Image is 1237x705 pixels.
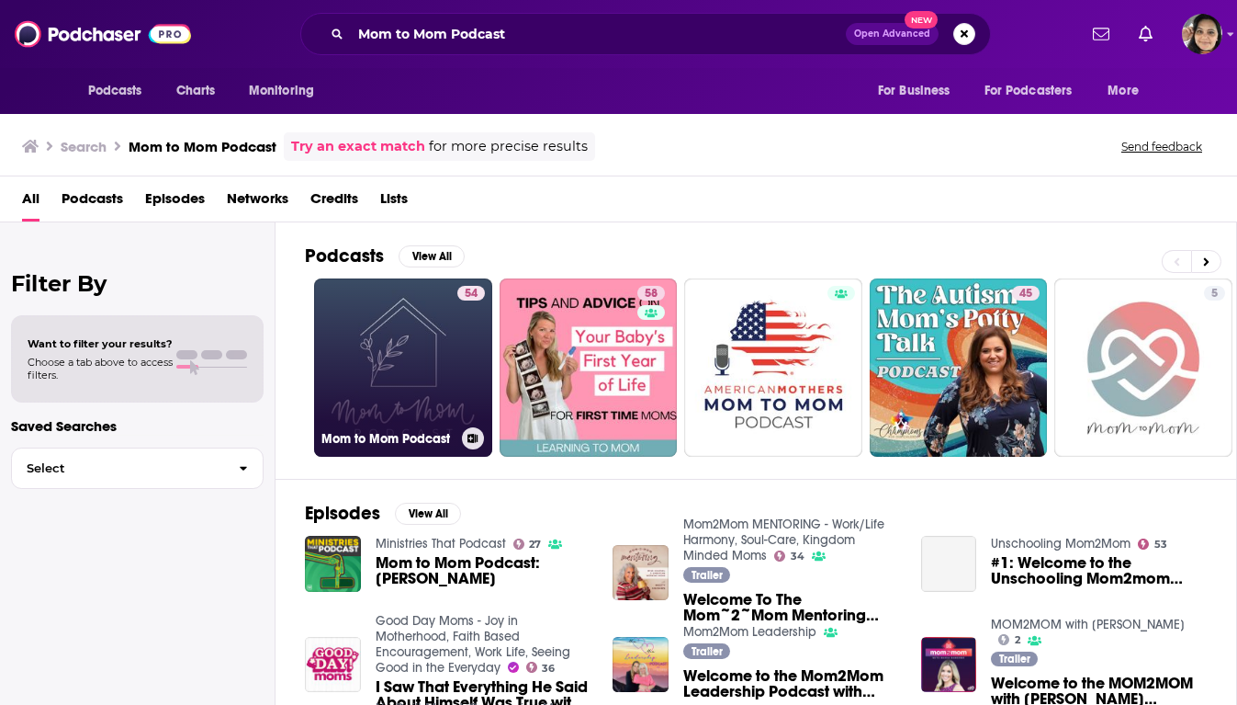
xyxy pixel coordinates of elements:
button: Send feedback [1116,139,1208,154]
a: 58 [637,286,665,301]
h2: Podcasts [305,244,384,267]
a: Show notifications dropdown [1085,18,1117,50]
a: Show notifications dropdown [1131,18,1160,50]
span: 54 [465,285,478,303]
a: Welcome to the Mom2Mom Leadership Podcast with Midge and Erin [683,668,899,699]
a: Good Day Moms - Joy in Motherhood, Faith Based Encouragement, Work Life, Seeing Good in the Everyday [376,613,570,676]
button: View All [399,245,465,267]
span: Mom to Mom Podcast: [PERSON_NAME] [376,555,591,586]
span: 5 [1211,285,1218,303]
span: Trailer [692,646,723,657]
a: 45 [870,279,1048,457]
a: All [22,184,39,222]
img: I Saw That Everything He Said About Himself Was True with Jamie Erickson, Co-Host of Mom To Mom P... [305,637,361,693]
a: 2 [998,634,1020,645]
a: Networks [227,184,288,222]
button: open menu [865,74,973,108]
button: Open AdvancedNew [846,23,939,45]
span: 45 [1019,285,1032,303]
a: 45 [1012,286,1040,301]
a: #1: Welcome to the Unschooling Mom2mom Podcast! [991,555,1207,586]
a: Charts [164,74,227,108]
h3: Mom to Mom Podcast [129,138,276,155]
button: View All [395,503,461,525]
a: PodcastsView All [305,244,465,267]
span: 34 [791,552,804,561]
span: for more precise results [429,136,588,157]
a: 27 [513,539,542,550]
span: For Podcasters [984,78,1073,104]
input: Search podcasts, credits, & more... [351,19,846,49]
a: #1: Welcome to the Unschooling Mom2mom Podcast! [921,536,977,592]
img: Podchaser - Follow, Share and Rate Podcasts [15,17,191,51]
a: 5 [1054,279,1232,457]
a: Credits [310,184,358,222]
a: 53 [1138,539,1167,550]
a: EpisodesView All [305,502,461,525]
span: Open Advanced [854,29,930,39]
a: 5 [1204,286,1225,301]
span: Choose a tab above to access filters. [28,356,173,381]
img: Welcome To The Mom~2~Mom Mentoring Podcast | The Go-To For Busy Christian Moms [613,545,669,601]
a: Welcome To The Mom~2~Mom Mentoring Podcast | The Go-To For Busy Christian Moms [683,592,899,623]
span: Welcome to the Mom2Mom Leadership Podcast with [PERSON_NAME] and [PERSON_NAME] [683,668,899,699]
div: Search podcasts, credits, & more... [300,13,991,55]
span: Trailer [692,570,723,581]
img: Welcome to the MOM2MOM with Maria Sansone Podcast! [921,637,977,693]
a: Unschooling Mom2Mom [991,536,1130,551]
span: 58 [645,285,658,303]
h2: Episodes [305,502,380,525]
span: Select [12,462,224,474]
button: Select [11,448,264,489]
a: 58 [500,279,678,457]
span: More [1108,78,1139,104]
h3: Mom to Mom Podcast [321,431,455,447]
button: open menu [236,74,338,108]
a: Episodes [145,184,205,222]
span: 2 [1015,636,1020,644]
span: Monitoring [249,78,314,104]
p: Saved Searches [11,417,264,435]
a: Lists [380,184,408,222]
span: 36 [542,665,555,673]
a: 36 [526,662,556,673]
a: MOM2MOM with Maria Sansone [991,617,1185,632]
span: New [905,11,938,28]
a: Mom to Mom Podcast: Kate Battistelli [376,555,591,586]
span: Charts [176,78,216,104]
span: Podcasts [88,78,142,104]
button: open menu [973,74,1099,108]
span: Logged in as shelbyjanner [1182,14,1222,54]
button: Show profile menu [1182,14,1222,54]
a: 54 [457,286,485,301]
span: For Business [878,78,950,104]
button: open menu [1095,74,1162,108]
a: Mom2Mom MENTORING - Work/Life Harmony, Soul-Care, Kingdom Minded Moms [683,517,884,563]
img: User Profile [1182,14,1222,54]
span: 27 [529,540,541,549]
a: 34 [774,551,804,562]
button: open menu [75,74,166,108]
span: Trailer [999,654,1030,665]
a: Mom2Mom Leadership [683,624,816,640]
img: Welcome to the Mom2Mom Leadership Podcast with Midge and Erin [613,637,669,693]
span: 53 [1154,540,1167,549]
h3: Search [61,138,107,155]
img: Mom to Mom Podcast: Kate Battistelli [305,536,361,592]
a: Podcasts [62,184,123,222]
a: 54Mom to Mom Podcast [314,279,492,457]
a: Ministries That Podcast [376,536,506,551]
